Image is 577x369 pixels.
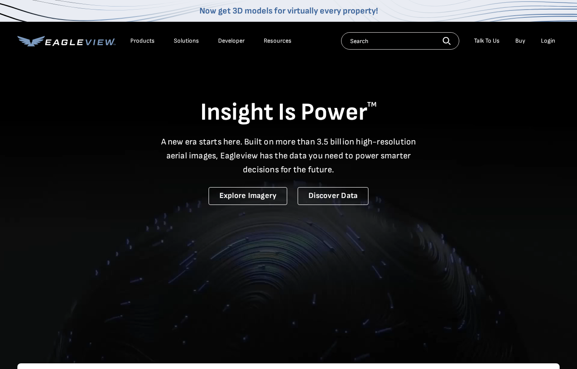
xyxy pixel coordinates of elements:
input: Search [341,32,459,50]
div: Solutions [174,37,199,45]
div: Talk To Us [474,37,500,45]
a: Developer [218,37,245,45]
a: Explore Imagery [209,187,288,205]
div: Resources [264,37,292,45]
div: Login [541,37,555,45]
a: Now get 3D models for virtually every property! [199,6,378,16]
p: A new era starts here. Built on more than 3.5 billion high-resolution aerial images, Eagleview ha... [156,135,421,177]
div: Products [130,37,155,45]
a: Buy [515,37,525,45]
h1: Insight Is Power [17,97,560,128]
a: Discover Data [298,187,368,205]
sup: TM [367,101,377,109]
